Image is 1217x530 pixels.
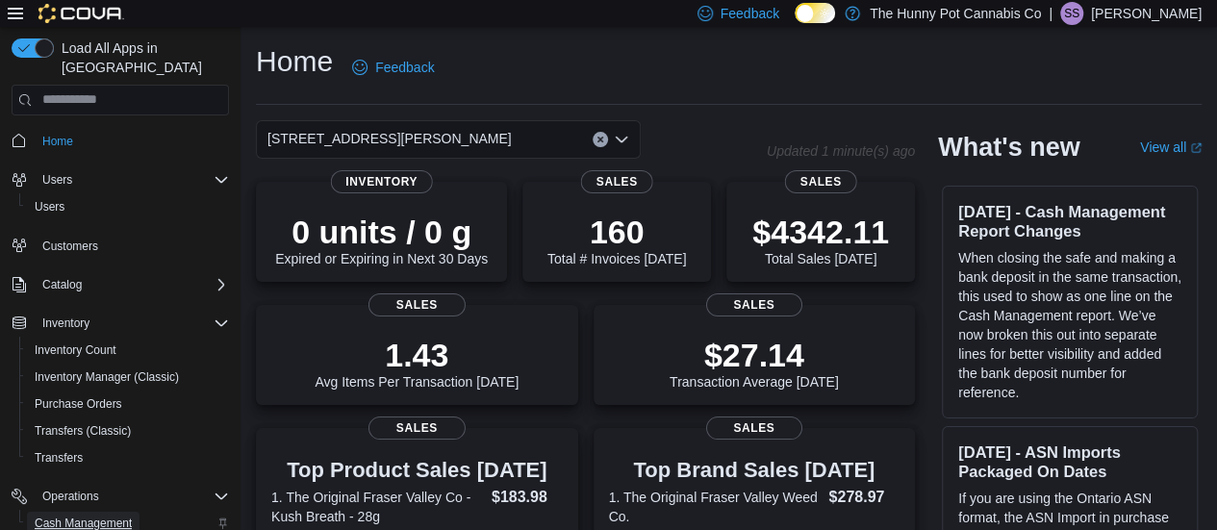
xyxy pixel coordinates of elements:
[35,234,229,258] span: Customers
[19,193,237,220] button: Users
[38,4,124,23] img: Cova
[42,134,73,149] span: Home
[706,416,802,440] span: Sales
[330,170,433,193] span: Inventory
[35,312,97,335] button: Inventory
[42,239,98,254] span: Customers
[958,248,1181,402] p: When closing the safe and making a bank deposit in the same transaction, this used to show as one...
[958,202,1181,240] h3: [DATE] - Cash Management Report Changes
[828,486,900,509] dd: $278.97
[4,271,237,298] button: Catalog
[42,315,89,331] span: Inventory
[870,2,1041,25] p: The Hunny Pot Cannabis Co
[614,132,629,147] button: Open list of options
[19,444,237,471] button: Transfers
[271,488,484,526] dt: 1. The Original Fraser Valley Co - Kush Breath - 28g
[27,339,124,362] a: Inventory Count
[670,336,839,374] p: $27.14
[35,168,80,191] button: Users
[27,392,229,416] span: Purchase Orders
[492,486,563,509] dd: $183.98
[27,446,90,469] a: Transfers
[368,293,465,316] span: Sales
[35,342,116,358] span: Inventory Count
[35,273,89,296] button: Catalog
[752,213,889,266] div: Total Sales [DATE]
[344,48,442,87] a: Feedback
[315,336,519,374] p: 1.43
[1064,2,1079,25] span: SS
[315,336,519,390] div: Avg Items Per Transaction [DATE]
[27,446,229,469] span: Transfers
[35,423,131,439] span: Transfers (Classic)
[752,213,889,251] p: $4342.11
[4,232,237,260] button: Customers
[27,392,130,416] a: Purchase Orders
[27,195,229,218] span: Users
[35,168,229,191] span: Users
[35,312,229,335] span: Inventory
[27,195,72,218] a: Users
[795,3,835,23] input: Dark Mode
[35,485,229,508] span: Operations
[42,277,82,292] span: Catalog
[609,488,822,526] dt: 1. The Original Fraser Valley Weed Co.
[19,364,237,391] button: Inventory Manager (Classic)
[42,172,72,188] span: Users
[785,170,857,193] span: Sales
[1060,2,1083,25] div: Shane Spencer
[27,339,229,362] span: Inventory Count
[375,58,434,77] span: Feedback
[35,273,229,296] span: Catalog
[547,213,686,251] p: 160
[42,489,99,504] span: Operations
[27,366,187,389] a: Inventory Manager (Classic)
[256,42,333,81] h1: Home
[35,235,106,258] a: Customers
[271,459,563,482] h3: Top Product Sales [DATE]
[938,132,1079,163] h2: What's new
[1140,139,1202,155] a: View allExternal link
[35,129,229,153] span: Home
[35,485,107,508] button: Operations
[1091,2,1202,25] p: [PERSON_NAME]
[4,166,237,193] button: Users
[275,213,488,251] p: 0 units / 0 g
[35,450,83,466] span: Transfers
[368,416,465,440] span: Sales
[767,143,915,159] p: Updated 1 minute(s) ago
[4,127,237,155] button: Home
[35,130,81,153] a: Home
[267,127,512,150] span: [STREET_ADDRESS][PERSON_NAME]
[19,337,237,364] button: Inventory Count
[721,4,779,23] span: Feedback
[958,442,1181,481] h3: [DATE] - ASN Imports Packaged On Dates
[670,336,839,390] div: Transaction Average [DATE]
[1190,142,1202,154] svg: External link
[27,419,139,442] a: Transfers (Classic)
[609,459,900,482] h3: Top Brand Sales [DATE]
[275,213,488,266] div: Expired or Expiring in Next 30 Days
[35,199,64,215] span: Users
[581,170,653,193] span: Sales
[1049,2,1052,25] p: |
[35,396,122,412] span: Purchase Orders
[4,483,237,510] button: Operations
[19,417,237,444] button: Transfers (Classic)
[27,419,229,442] span: Transfers (Classic)
[795,23,796,24] span: Dark Mode
[54,38,229,77] span: Load All Apps in [GEOGRAPHIC_DATA]
[547,213,686,266] div: Total # Invoices [DATE]
[27,366,229,389] span: Inventory Manager (Classic)
[706,293,802,316] span: Sales
[19,391,237,417] button: Purchase Orders
[593,132,608,147] button: Clear input
[4,310,237,337] button: Inventory
[35,369,179,385] span: Inventory Manager (Classic)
